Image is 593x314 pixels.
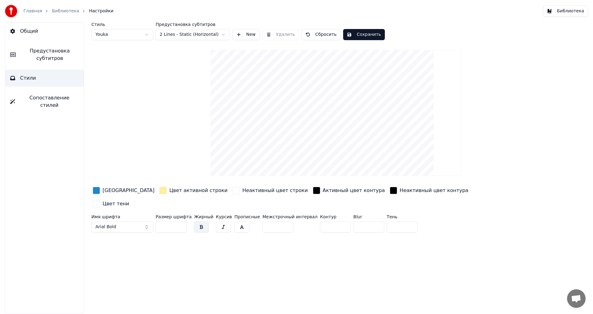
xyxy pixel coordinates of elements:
label: Blur [353,215,384,219]
label: Межстрочный интервал [263,215,318,219]
button: Предустановка субтитров [5,42,84,67]
label: Стиль [91,22,153,27]
span: Предустановка субтитров [21,47,79,62]
a: Открытый чат [567,289,586,308]
button: [GEOGRAPHIC_DATA] [91,186,156,195]
button: Активный цвет контура [312,186,386,195]
div: [GEOGRAPHIC_DATA] [103,187,154,194]
button: Цвет активной строки [158,186,229,195]
button: Сбросить [301,29,341,40]
button: Общий [5,23,84,40]
span: Стили [20,74,36,82]
button: Сопоставление стилей [5,89,84,114]
label: Тень [387,215,418,219]
div: Неактивный цвет контура [400,187,468,194]
label: Имя шрифта [91,215,153,219]
span: Общий [20,27,38,35]
span: Настройки [89,8,113,14]
label: Жирный [194,215,213,219]
label: Прописные [234,215,260,219]
button: Неактивный цвет контура [389,186,469,195]
a: Главная [23,8,42,14]
label: Предустановка субтитров [156,22,230,27]
button: Библиотека [543,6,588,17]
button: Цвет тени [91,199,130,209]
span: Сопоставление стилей [20,94,79,109]
button: Сохранить [343,29,385,40]
div: Цвет активной строки [169,187,228,194]
div: Неактивный цвет строки [242,187,308,194]
span: Arial Bold [95,224,116,230]
button: Стили [5,69,84,87]
label: Размер шрифта [156,215,191,219]
nav: breadcrumb [23,8,113,14]
img: youka [5,5,17,17]
button: Неактивный цвет строки [231,186,309,195]
button: New [232,29,260,40]
label: Курсив [216,215,232,219]
div: Активный цвет контура [323,187,385,194]
div: Цвет тени [103,200,129,207]
label: Контур [320,215,351,219]
a: Библиотека [52,8,79,14]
